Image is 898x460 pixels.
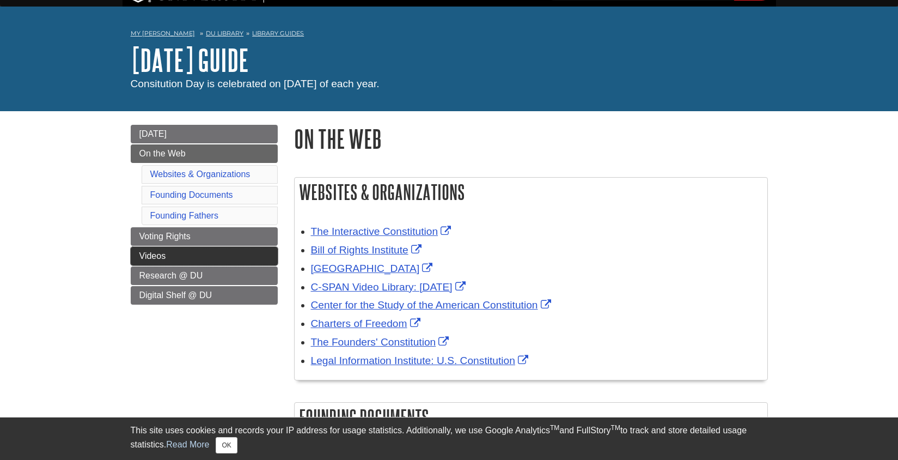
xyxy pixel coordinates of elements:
[139,149,186,158] span: On the Web
[139,271,203,280] span: Research @ DU
[139,290,212,300] span: Digital Shelf @ DU
[150,190,233,199] a: Founding Documents
[131,247,278,265] a: Videos
[131,78,380,89] span: Consitution Day is celebrated on [DATE] of each year.
[131,43,249,77] a: [DATE] Guide
[139,129,167,138] span: [DATE]
[295,403,767,432] h2: Founding Documents
[252,29,304,37] a: Library Guides
[150,170,251,179] a: Websites & Organizations
[131,267,278,285] a: Research @ DU
[311,226,454,237] a: Link opens in new window
[206,29,243,37] a: DU Library
[131,227,278,246] a: Voting Rights
[294,125,768,153] h1: On the Web
[311,336,452,348] a: Link opens in new window
[550,424,559,432] sup: TM
[131,424,768,453] div: This site uses cookies and records your IP address for usage statistics. Additionally, we use Goo...
[131,286,278,305] a: Digital Shelf @ DU
[131,144,278,163] a: On the Web
[150,211,218,220] a: Founding Fathers
[139,232,191,241] span: Voting Rights
[131,29,195,38] a: My [PERSON_NAME]
[311,244,424,256] a: Link opens in new window
[611,424,620,432] sup: TM
[166,440,209,449] a: Read More
[131,125,278,143] a: [DATE]
[139,251,166,261] span: Videos
[311,355,531,366] a: Link opens in new window
[311,318,423,329] a: Link opens in new window
[131,125,278,305] div: Guide Page Menu
[131,26,768,44] nav: breadcrumb
[311,263,436,274] a: Link opens in new window
[295,178,767,207] h2: Websites & Organizations
[311,299,554,311] a: Link opens in new window
[311,281,468,293] a: Link opens in new window
[216,437,237,453] button: Close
